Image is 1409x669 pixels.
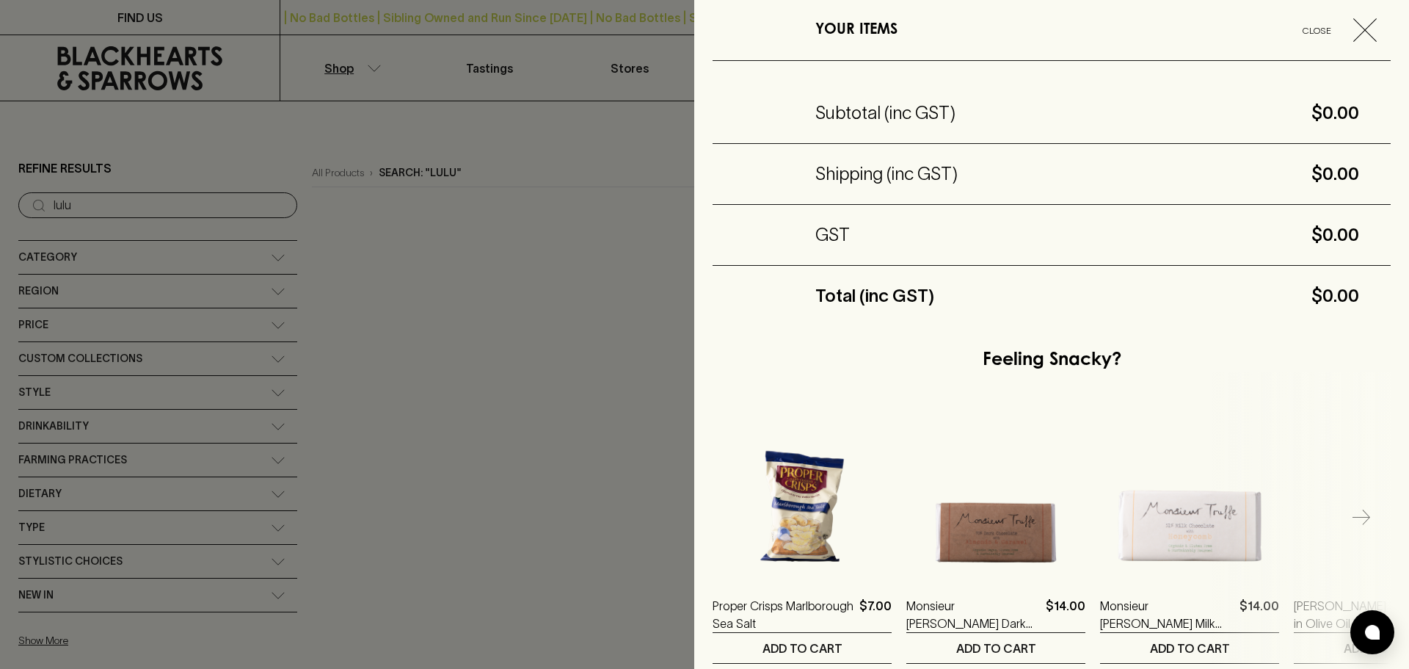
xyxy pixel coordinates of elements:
img: bubble-icon [1365,625,1380,640]
button: ADD TO CART [1100,633,1279,663]
a: Monsieur [PERSON_NAME] Milk Chocolate With Honeycomb Bar [1100,597,1234,632]
h6: YOUR ITEMS [815,18,898,42]
img: Proper Crisps Marlborough Sea Salt [713,404,892,583]
h5: GST [815,223,850,247]
h5: Shipping (inc GST) [815,162,958,186]
p: $14.00 [1239,597,1279,632]
img: Monsieur Truffe Milk Chocolate With Honeycomb Bar [1100,404,1279,583]
p: $14.00 [1046,597,1085,632]
a: Monsieur [PERSON_NAME] Dark Chocolate with Almonds & Caramel [906,597,1040,632]
img: Monsieur Truffe Dark Chocolate with Almonds & Caramel [906,404,1085,583]
h5: Subtotal (inc GST) [815,101,955,125]
h5: $0.00 [934,284,1359,308]
a: Proper Crisps Marlborough Sea Salt [713,597,853,632]
h5: $0.00 [958,162,1359,186]
p: ADD TO CART [956,640,1036,657]
h5: $0.00 [955,101,1359,125]
h5: $0.00 [850,223,1359,247]
button: ADD TO CART [906,633,1085,663]
button: Close [1286,18,1388,42]
button: ADD TO CART [713,633,892,663]
p: $7.00 [859,597,892,632]
span: Close [1286,23,1347,38]
h5: Total (inc GST) [815,284,934,308]
p: ADD TO CART [762,640,842,657]
h5: Feeling Snacky? [983,349,1121,372]
p: ADD TO CART [1150,640,1230,657]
